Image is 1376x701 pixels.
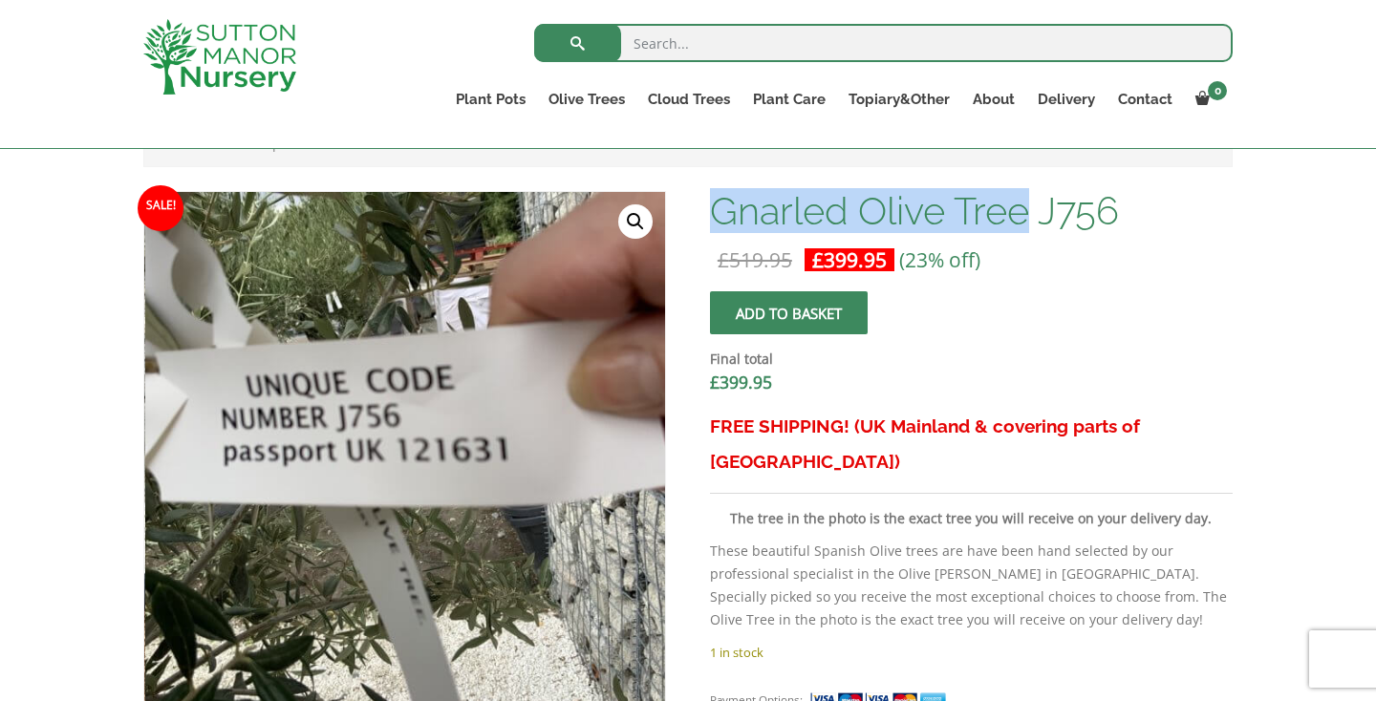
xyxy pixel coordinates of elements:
[718,246,729,273] span: £
[636,86,742,113] a: Cloud Trees
[742,86,837,113] a: Plant Care
[534,24,1233,62] input: Search...
[710,641,1233,664] p: 1 in stock
[710,371,720,393] span: £
[618,204,653,239] a: View full-screen image gallery
[837,86,961,113] a: Topiary&Other
[138,185,183,231] span: Sale!
[1208,81,1227,100] span: 0
[537,86,636,113] a: Olive Trees
[718,246,792,273] bdi: 519.95
[143,19,296,95] img: logo
[812,246,824,273] span: £
[961,86,1026,113] a: About
[1107,86,1184,113] a: Contact
[1026,86,1107,113] a: Delivery
[899,246,980,273] span: (23% off)
[444,86,537,113] a: Plant Pots
[710,348,1233,371] dt: Final total
[812,246,887,273] bdi: 399.95
[730,509,1212,527] strong: The tree in the photo is the exact tree you will receive on your delivery day.
[1184,86,1233,113] a: 0
[710,371,772,393] bdi: 399.95
[710,291,868,334] button: Add to basket
[710,540,1233,631] p: These beautiful Spanish Olive trees are have been hand selected by our professional specialist in...
[710,191,1233,231] h1: Gnarled Olive Tree J756
[710,409,1233,479] h3: FREE SHIPPING! (UK Mainland & covering parts of [GEOGRAPHIC_DATA])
